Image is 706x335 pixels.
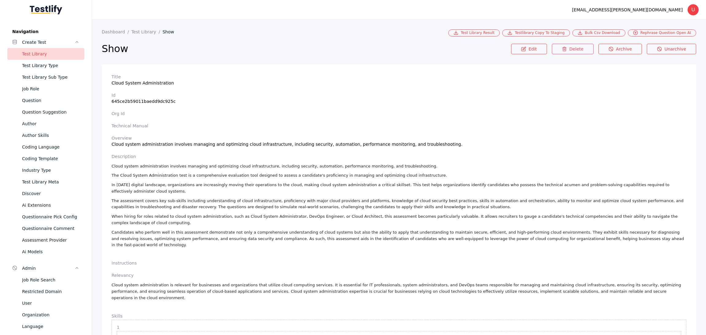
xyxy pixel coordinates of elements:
a: Dashboard [102,29,131,34]
a: Language [7,321,84,332]
a: Show [162,29,179,34]
label: Title [112,74,686,79]
a: User [7,297,84,309]
div: Discover [22,190,79,197]
a: Industry Type [7,164,84,176]
a: Ai Models [7,246,84,258]
div: Restricted Domain [22,288,79,295]
a: Author [7,118,84,130]
div: Coding Language [22,143,79,151]
div: Job Role Search [22,276,79,284]
a: Coding Language [7,141,84,153]
div: Organization [22,311,79,318]
a: Ai Extensions [7,199,84,211]
div: Test Library Meta [22,178,79,186]
p: Cloud system administration involves managing and optimizing cloud infrastructure, including secu... [112,163,686,170]
a: Bulk Csv Download [572,29,625,36]
p: Cloud system administration is relevant for businesses and organizations that utilize cloud compu... [112,282,686,301]
div: Questionnaire Pick Config [22,213,79,220]
div: Ai Extensions [22,201,79,209]
a: Job Role [7,83,84,95]
label: Overview [112,136,686,141]
label: relevancy [112,273,686,278]
p: When hiring for roles related to cloud system administration, such as Cloud System Administrator,... [112,213,686,226]
img: Testlify - Backoffice [30,5,62,14]
a: Organization [7,309,84,321]
div: Test Library [22,50,79,58]
div: Ai Models [22,248,79,255]
div: Author Skills [22,132,79,139]
label: Id [112,93,686,98]
p: In [DATE] digital landscape, organizations are increasingly moving their operations to the cloud,... [112,182,686,195]
label: Instructions [112,261,686,265]
a: Edit [511,44,547,54]
div: Test Library Sub Type [22,73,79,81]
h2: Show [102,43,511,55]
a: Test Library Type [7,60,84,71]
p: The assessment covers key sub-skills including understanding of cloud infrastructure, proficiency... [112,198,686,211]
section: 645ce2b59011baedd9dc925c [112,93,686,104]
label: Technical Manual [112,123,686,128]
a: Test Library Meta [7,176,84,188]
div: User [22,299,79,307]
div: Create Test [22,39,74,46]
section: Cloud System Administration [112,74,686,85]
a: Rephrase Question Open AI [628,29,696,36]
label: Navigation [7,29,84,34]
div: Job Role [22,85,79,92]
a: Assessment Provider [7,234,84,246]
div: Author [22,120,79,127]
a: Test Library [7,48,84,60]
p: Candidates who perform well in this assessment demonstrate not only a comprehensive understanding... [112,229,686,248]
p: The Cloud System Administration test is a comprehensive evaluation tool designed to assess a cand... [112,172,686,179]
a: Delete [552,44,594,54]
div: Test Library Type [22,62,79,69]
a: Job Role Search [7,274,84,286]
section: Cloud system administration involves managing and optimizing cloud infrastructure, including secu... [112,136,686,147]
a: Restricted Domain [7,286,84,297]
a: Testlibrary Copy To Staging [502,29,570,36]
div: Question Suggestion [22,108,79,116]
a: Test Library Sub Type [7,71,84,83]
div: Language [22,323,79,330]
div: Admin [22,265,74,272]
a: Unarchive [647,44,696,54]
a: Test Library [131,29,163,34]
a: Author Skills [7,130,84,141]
a: Coding Template [7,153,84,164]
div: Questionnaire Comment [22,225,79,232]
a: Questionnaire Comment [7,223,84,234]
label: Org Id [112,111,686,116]
div: Coding Template [22,155,79,162]
label: 1 [117,325,681,330]
a: Questionnaire Pick Config [7,211,84,223]
div: Assessment Provider [22,236,79,244]
a: Test Library Result [448,29,500,36]
a: Question [7,95,84,106]
div: Industry Type [22,167,79,174]
a: Question Suggestion [7,106,84,118]
label: description [112,154,686,159]
a: Discover [7,188,84,199]
div: [EMAIL_ADDRESS][PERSON_NAME][DOMAIN_NAME] [572,6,683,13]
label: Skills [112,314,686,318]
div: Question [22,97,79,104]
div: U [688,4,699,15]
a: Archive [598,44,642,54]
